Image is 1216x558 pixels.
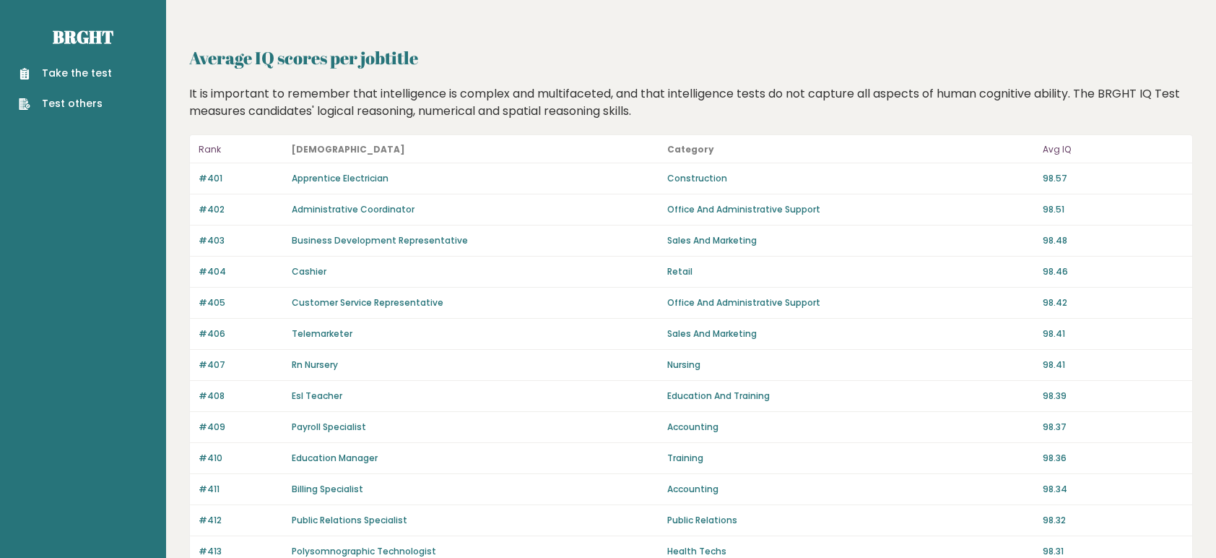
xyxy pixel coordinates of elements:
[667,203,1034,216] p: Office And Administrative Support
[199,545,283,558] p: #413
[667,327,1034,340] p: Sales And Marketing
[667,143,714,155] b: Category
[292,452,378,464] a: Education Manager
[1043,327,1184,340] p: 98.41
[199,203,283,216] p: #402
[199,327,283,340] p: #406
[53,25,113,48] a: Brght
[292,327,352,340] a: Telemarketer
[1043,421,1184,434] p: 98.37
[292,265,326,278] a: Cashier
[292,483,363,495] a: Billing Specialist
[199,296,283,309] p: #405
[199,421,283,434] p: #409
[667,234,1034,247] p: Sales And Marketing
[292,172,388,184] a: Apprentice Electrician
[667,359,1034,372] p: Nursing
[199,514,283,527] p: #412
[667,421,1034,434] p: Accounting
[1043,296,1184,309] p: 98.42
[292,203,414,215] a: Administrative Coordinator
[292,359,338,371] a: Rn Nursery
[1043,359,1184,372] p: 98.41
[19,96,112,111] a: Test others
[292,545,436,557] a: Polysomnographic Technologist
[1043,514,1184,527] p: 98.32
[292,421,366,433] a: Payroll Specialist
[199,141,283,158] p: Rank
[292,296,443,309] a: Customer Service Representative
[667,483,1034,496] p: Accounting
[667,172,1034,185] p: Construction
[199,452,283,465] p: #410
[1043,265,1184,278] p: 98.46
[667,452,1034,465] p: Training
[292,143,405,155] b: [DEMOGRAPHIC_DATA]
[667,390,1034,403] p: Education And Training
[199,234,283,247] p: #403
[667,514,1034,527] p: Public Relations
[292,234,468,246] a: Business Development Representative
[667,296,1034,309] p: Office And Administrative Support
[199,359,283,372] p: #407
[199,172,283,185] p: #401
[667,265,1034,278] p: Retail
[184,85,1199,120] div: It is important to remember that intelligence is complex and multifaceted, and that intelligence ...
[199,265,283,278] p: #404
[1043,172,1184,185] p: 98.57
[189,45,1193,71] h2: Average IQ scores per jobtitle
[292,390,342,402] a: Esl Teacher
[667,545,1034,558] p: Health Techs
[19,66,112,81] a: Take the test
[1043,452,1184,465] p: 98.36
[1043,545,1184,558] p: 98.31
[199,483,283,496] p: #411
[1043,483,1184,496] p: 98.34
[199,390,283,403] p: #408
[1043,203,1184,216] p: 98.51
[1043,234,1184,247] p: 98.48
[1043,141,1184,158] p: Avg IQ
[1043,390,1184,403] p: 98.39
[292,514,407,526] a: Public Relations Specialist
